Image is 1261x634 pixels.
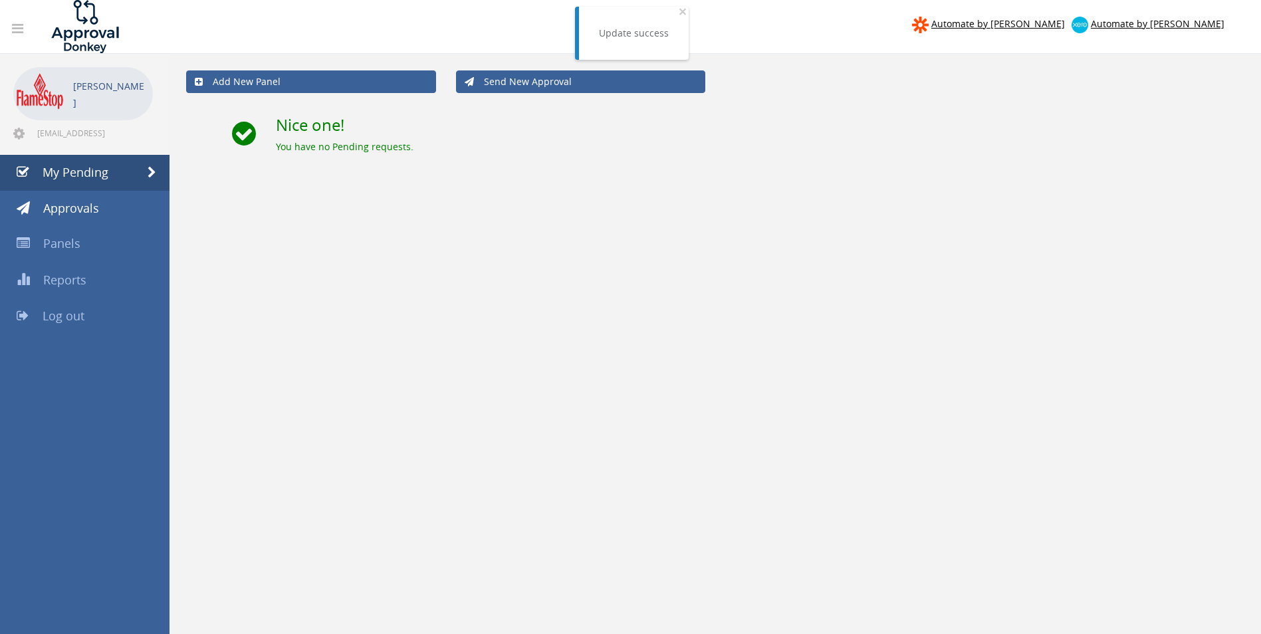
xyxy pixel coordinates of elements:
[276,116,1244,134] h2: Nice one!
[276,140,1244,154] div: You have no Pending requests.
[43,272,86,288] span: Reports
[679,2,687,21] span: ×
[186,70,436,93] a: Add New Panel
[73,78,146,111] p: [PERSON_NAME]
[1072,17,1088,33] img: xero-logo.png
[43,200,99,216] span: Approvals
[1091,17,1224,30] span: Automate by [PERSON_NAME]
[37,128,150,138] span: [EMAIL_ADDRESS][DOMAIN_NAME]
[456,70,706,93] a: Send New Approval
[43,308,84,324] span: Log out
[43,164,108,180] span: My Pending
[912,17,929,33] img: zapier-logomark.png
[599,27,669,40] div: Update success
[43,235,80,251] span: Panels
[931,17,1065,30] span: Automate by [PERSON_NAME]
